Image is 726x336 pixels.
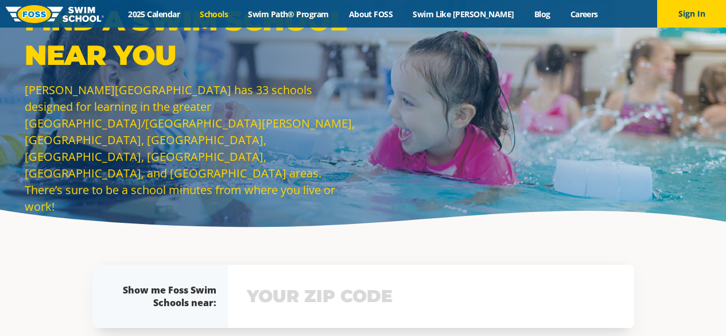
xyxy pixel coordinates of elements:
[118,9,190,20] a: 2025 Calendar
[244,280,618,313] input: YOUR ZIP CODE
[524,9,560,20] a: Blog
[115,284,216,309] div: Show me Foss Swim Schools near:
[25,3,358,72] p: Find a Swim School Near You
[403,9,525,20] a: Swim Like [PERSON_NAME]
[238,9,339,20] a: Swim Path® Program
[25,82,358,215] p: [PERSON_NAME][GEOGRAPHIC_DATA] has 33 schools designed for learning in the greater [GEOGRAPHIC_DA...
[6,5,104,23] img: FOSS Swim School Logo
[190,9,238,20] a: Schools
[339,9,403,20] a: About FOSS
[560,9,608,20] a: Careers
